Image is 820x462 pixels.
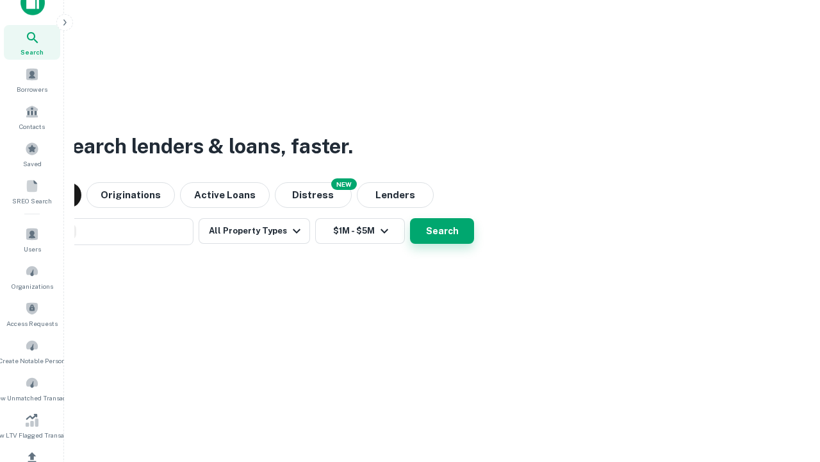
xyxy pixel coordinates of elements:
[275,182,352,208] button: Search distressed loans with lien and other non-mortgage details.
[180,182,270,208] button: Active Loans
[756,359,820,421] iframe: Chat Widget
[4,296,60,331] a: Access Requests
[4,62,60,97] a: Borrowers
[315,218,405,244] button: $1M - $5M
[20,47,44,57] span: Search
[4,137,60,171] a: Saved
[12,196,52,206] span: SREO Search
[24,244,41,254] span: Users
[4,408,60,443] a: Review LTV Flagged Transactions
[58,131,353,162] h3: Search lenders & loans, faster.
[410,218,474,244] button: Search
[4,259,60,294] a: Organizations
[4,222,60,257] a: Users
[199,218,310,244] button: All Property Types
[12,281,53,291] span: Organizations
[357,182,434,208] button: Lenders
[6,318,58,329] span: Access Requests
[4,174,60,209] a: SREO Search
[331,178,357,190] div: NEW
[17,84,47,94] span: Borrowers
[4,334,60,368] a: Create Notable Person
[4,371,60,406] a: Review Unmatched Transactions
[86,182,175,208] button: Originations
[19,121,45,132] span: Contacts
[23,158,42,169] span: Saved
[4,99,60,134] a: Contacts
[4,25,60,60] a: Search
